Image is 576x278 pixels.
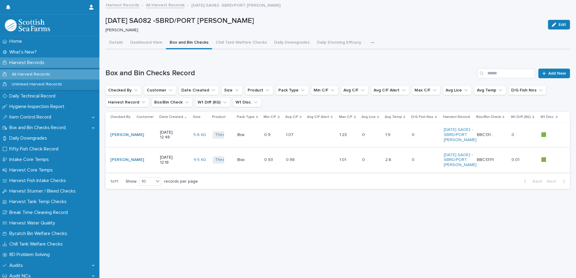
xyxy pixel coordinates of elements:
p: 🟩 [541,156,547,162]
p: Min C/F [264,114,276,120]
p: - [137,157,155,162]
input: Search [477,69,535,78]
a: 4-5 KG [193,157,206,162]
p: Box [237,132,255,137]
p: 0 [362,156,366,162]
p: 0.9 [264,131,272,137]
p: Hygiene Inspection Report [7,104,69,110]
p: 1.07 [286,131,295,137]
a: [DATE] SA082 -SBRD/PORT [PERSON_NAME] [444,127,477,142]
p: Box/Bin Check [476,114,501,120]
p: 1.9 [385,131,392,137]
button: Chill Tank Welfare Checks [212,37,271,49]
button: Next [544,179,570,184]
p: Intake Core Temps [7,157,54,162]
span: Add New [548,71,566,76]
button: Box and Bin Checks [166,37,212,49]
p: Avg Temp [385,114,402,120]
span: Back [529,179,542,184]
p: 0.93 [264,156,274,162]
button: Max C/F [412,85,440,95]
button: Pack Type [276,85,308,95]
p: Pack Type [237,114,255,120]
button: Product [245,85,273,95]
button: Daily Stunning Efficacy [313,37,365,49]
p: Box and Bin Checks Record [7,125,70,131]
button: Wt Diff (KG) [195,97,230,107]
button: Checked By [105,85,142,95]
p: Item Control Record [7,114,56,120]
button: Avg Lice [443,85,472,95]
p: Date Created [159,114,183,120]
p: Harvest Record [443,114,470,120]
p: Break Time Cleaning Record [7,210,73,215]
p: Harvest Core Temps [7,167,58,173]
span: Next [547,179,560,184]
button: Avg C/F [341,85,368,95]
p: 2.6 [385,156,393,162]
button: Dashboard View [127,37,166,49]
p: 1 of 1 [105,174,123,189]
p: [DATE] SA082 -SBRD/PORT [PERSON_NAME] [191,2,280,8]
h1: Box and Bin Checks Record [105,69,475,78]
button: Edit [548,20,570,29]
p: 1.01 [340,156,347,162]
p: BBC13112 [477,131,496,137]
button: Back [519,179,544,184]
div: 10 [139,178,154,185]
p: Home [7,39,27,44]
p: - [137,132,155,137]
p: Unlinked Harvest Records [7,82,67,87]
p: [DATE] SA082 -SBRD/PORT [PERSON_NAME] [105,17,543,25]
img: mMrefqRFQpe26GRNOUkG [5,19,50,31]
a: Third Party Salmon [215,157,252,162]
p: 8D Problem Solving [7,252,55,258]
p: records per page [164,179,198,184]
p: Daily Technical Record [7,93,60,99]
p: Bycatch Bin Welfare Checks [7,231,72,236]
p: [DATE] 12:48 [160,130,178,140]
button: Harvest Record [105,97,149,107]
p: Wt Disc. [540,114,554,120]
p: 0.01 [512,156,521,162]
p: 0 [512,131,515,137]
button: Min C/F [311,85,338,95]
p: BBC13111 [477,156,495,162]
button: Wt Disc. [233,97,261,107]
p: Box [237,157,255,162]
button: Details [105,37,127,49]
p: Harvest Records [7,60,49,66]
button: Customer [144,85,176,95]
a: All Harvest Records [146,1,185,8]
tr: [PERSON_NAME] -[DATE] 12:485-6 KG Third Party Salmon Box0.90.9 1.071.07 1.231.23 00 1.91.9 00 [DA... [105,122,570,147]
p: [DATE] 12:18 [160,155,178,165]
p: Fifty Fish Check Record [7,146,63,152]
p: Checked By [110,114,130,120]
p: What's New? [7,49,42,55]
p: D/G Fish Nos [411,114,434,120]
a: [PERSON_NAME] [110,132,144,137]
p: Show [126,179,136,184]
p: Harvest Tank Temp Checks [7,199,71,205]
span: Edit [559,23,566,27]
p: Harvest Fish Intake Checks [7,178,71,184]
p: Product [212,114,226,120]
p: Size [193,114,201,120]
a: Third Party Salmon [215,132,252,137]
button: Date Created [179,85,219,95]
p: 0 [412,131,416,137]
p: 🟩 [541,131,547,137]
button: Size [221,85,243,95]
p: Daily Downgrades [7,135,52,141]
button: Daily Downgrades [271,37,313,49]
button: D/G Fish Nos [509,85,546,95]
p: 0.98 [286,156,296,162]
a: [PERSON_NAME] [110,157,144,162]
p: Harvest Stunner / Bleed Checks [7,188,80,194]
tr: [PERSON_NAME] -[DATE] 12:184-5 KG Third Party Salmon Box0.930.93 0.980.98 1.011.01 00 2.62.6 00 [... [105,147,570,172]
p: Audits [7,263,28,268]
p: All Harvest Records [7,72,55,77]
p: Avg C/F Alert [307,114,329,120]
p: Customer [136,114,154,120]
